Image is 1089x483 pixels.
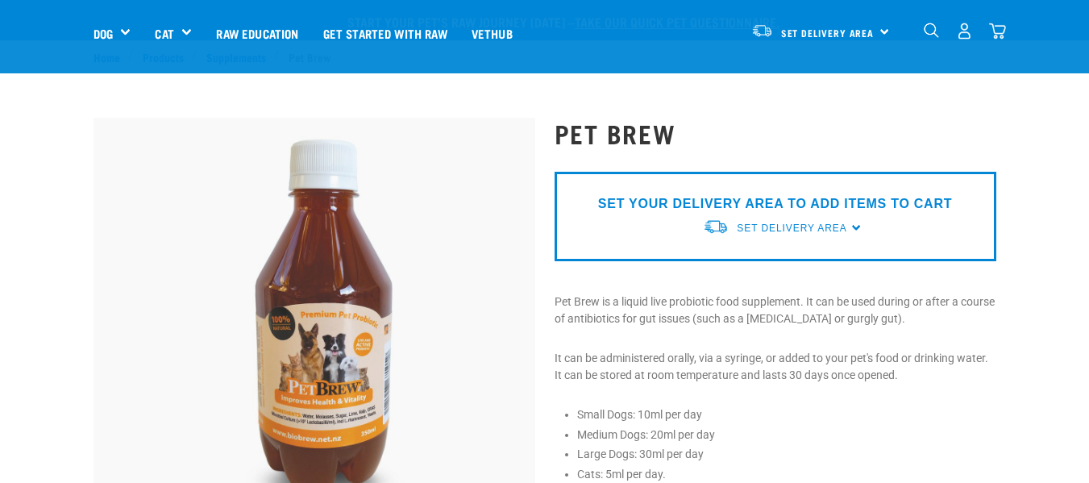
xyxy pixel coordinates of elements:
[577,406,996,423] li: Small Dogs: 10ml per day
[94,24,113,43] a: Dog
[598,194,952,214] p: SET YOUR DELIVERY AREA TO ADD ITEMS TO CART
[555,119,996,148] h1: Pet Brew
[155,24,173,43] a: Cat
[459,1,525,65] a: Vethub
[577,466,996,483] li: Cats: 5ml per day.
[703,219,729,235] img: van-moving.png
[555,294,996,327] p: Pet Brew is a liquid live probiotic food supplement. It can be used during or after a course of a...
[924,23,939,38] img: home-icon-1@2x.png
[204,1,310,65] a: Raw Education
[577,446,996,463] li: Large Dogs: 30ml per day
[555,350,996,384] p: It can be administered orally, via a syringe, or added to your pet's food or drinking water. It c...
[989,23,1006,40] img: home-icon@2x.png
[737,223,846,234] span: Set Delivery Area
[781,30,875,35] span: Set Delivery Area
[751,23,773,38] img: van-moving.png
[577,427,996,443] li: Medium Dogs: 20ml per day
[956,23,973,40] img: user.png
[311,1,459,65] a: Get started with Raw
